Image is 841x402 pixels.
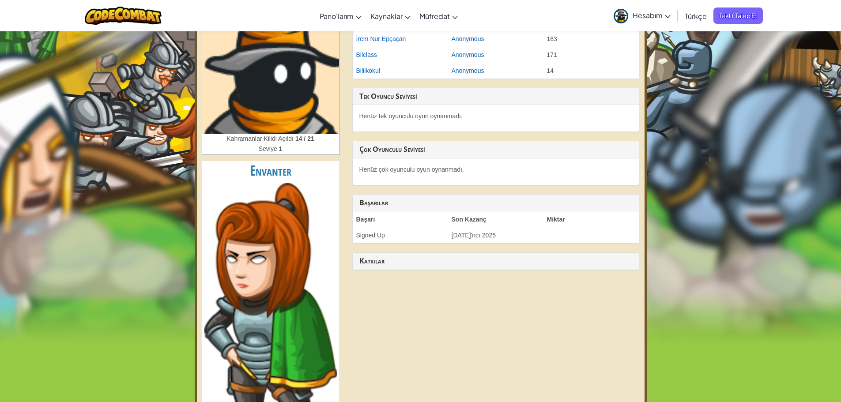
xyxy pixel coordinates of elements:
[320,11,354,21] span: Pano'larım
[359,93,632,101] h3: Tek Oyuncu Seviyesi
[315,4,366,28] a: Pano'larım
[366,4,415,28] a: Kaynaklar
[543,31,639,47] td: 183
[543,211,639,227] th: Miktar
[448,227,543,243] td: [DATE]'ncı 2025
[353,227,448,243] td: Signed Up
[713,8,763,24] a: Teklif Talep Et
[452,67,484,74] a: Anonymous
[633,11,671,20] span: Hesabım
[359,146,632,154] h3: Çok Oyunculu Seviyesi
[359,112,632,120] p: Henüz tek oyunculu oyun oynanmadı.
[614,9,628,23] img: avatar
[359,199,632,207] h3: Başarılar
[685,11,707,21] span: Türkçe
[680,4,711,28] a: Türkçe
[415,4,462,28] a: Müfredat
[448,211,543,227] th: Son Kazanç
[543,63,639,79] td: 14
[202,161,339,181] h2: Envanter
[279,145,283,152] strong: 1
[356,35,406,42] a: İrem Nur Epçaçan
[356,67,380,74] a: Bililkokul
[419,11,450,21] span: Müfredat
[452,35,484,42] a: Anonymous
[85,7,162,25] img: CodeCombat logo
[295,135,314,142] strong: 14 / 21
[226,135,295,142] span: Kahramanlar Kilidi Açıldı
[359,165,632,174] p: Henüz çok oyunculu oyun oynanmadı.
[359,257,632,265] h3: Katkılar
[370,11,403,21] span: Kaynaklar
[452,51,484,58] a: Anonymous
[609,2,675,30] a: Hesabım
[259,145,279,152] span: Seviye
[353,211,448,227] th: Başarı
[543,47,639,63] td: 171
[356,51,377,58] a: Bilclass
